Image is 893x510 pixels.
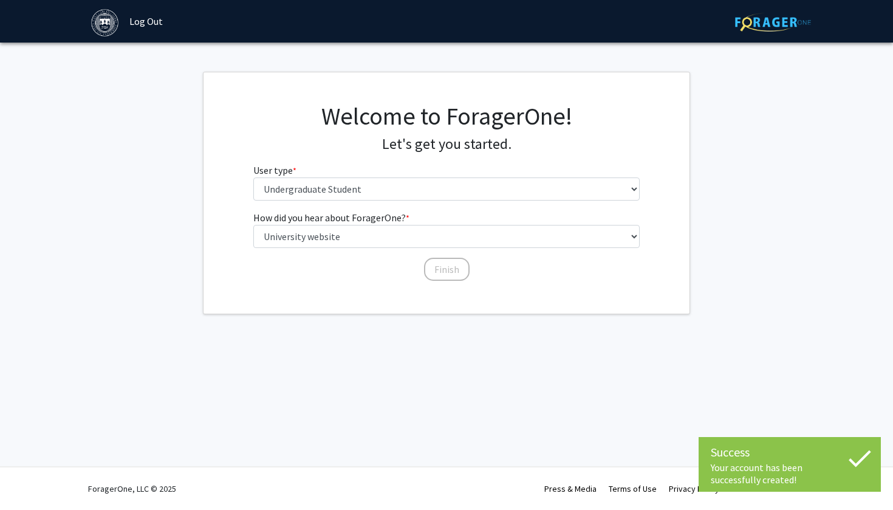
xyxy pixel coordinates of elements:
[711,443,869,461] div: Success
[711,461,869,486] div: Your account has been successfully created!
[253,102,640,131] h1: Welcome to ForagerOne!
[735,13,811,32] img: ForagerOne Logo
[669,483,719,494] a: Privacy Policy
[424,258,470,281] button: Finish
[253,210,409,225] label: How did you hear about ForagerOne?
[544,483,597,494] a: Press & Media
[9,455,52,501] iframe: Chat
[253,163,296,177] label: User type
[88,467,176,510] div: ForagerOne, LLC © 2025
[91,9,118,36] img: Brandeis University Logo
[609,483,657,494] a: Terms of Use
[253,136,640,153] h4: Let's get you started.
